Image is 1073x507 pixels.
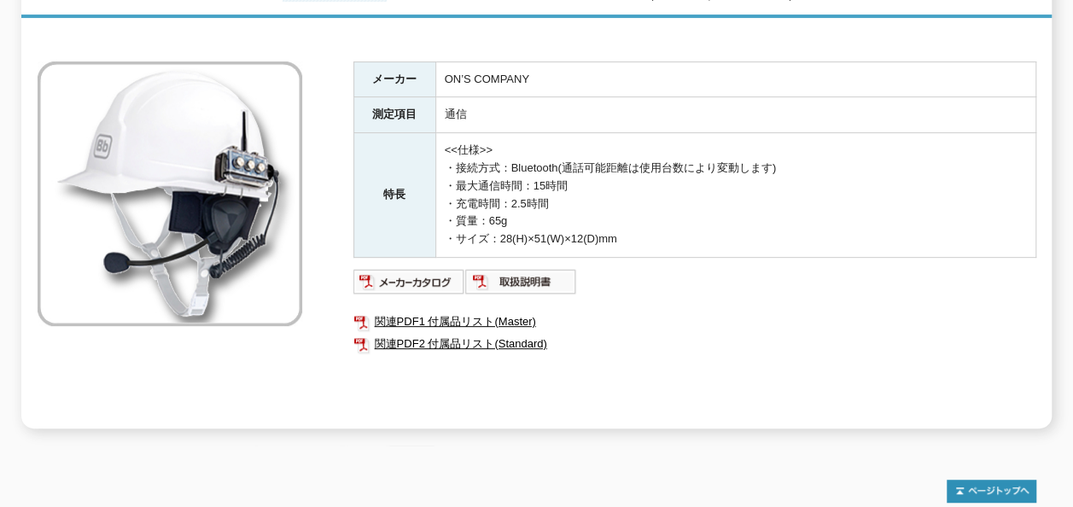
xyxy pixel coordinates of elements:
[465,268,577,295] img: 取扱説明書
[435,133,1035,258] td: <<仕様>> ・接続方式：Bluetooth(通話可能距離は使用台数により変動します) ・最大通信時間：15時間 ・充電時間：2.5時間 ・質量：65g ・サイズ：28(H)×51(W)×12(...
[465,279,577,292] a: 取扱説明書
[353,133,435,258] th: 特長
[435,97,1035,133] td: 通信
[353,61,435,97] th: メーカー
[353,97,435,133] th: 測定項目
[353,333,1036,355] a: 関連PDF2 付属品リスト(Standard)
[353,311,1036,333] a: 関連PDF1 付属品リスト(Master)
[435,61,1035,97] td: ON’S COMPANY
[353,268,465,295] img: メーカーカタログ
[353,279,465,292] a: メーカーカタログ
[947,480,1036,503] img: トップページへ
[38,61,302,326] img: Bluetoothインカム BbTALKIN’MS(Master/Standard)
